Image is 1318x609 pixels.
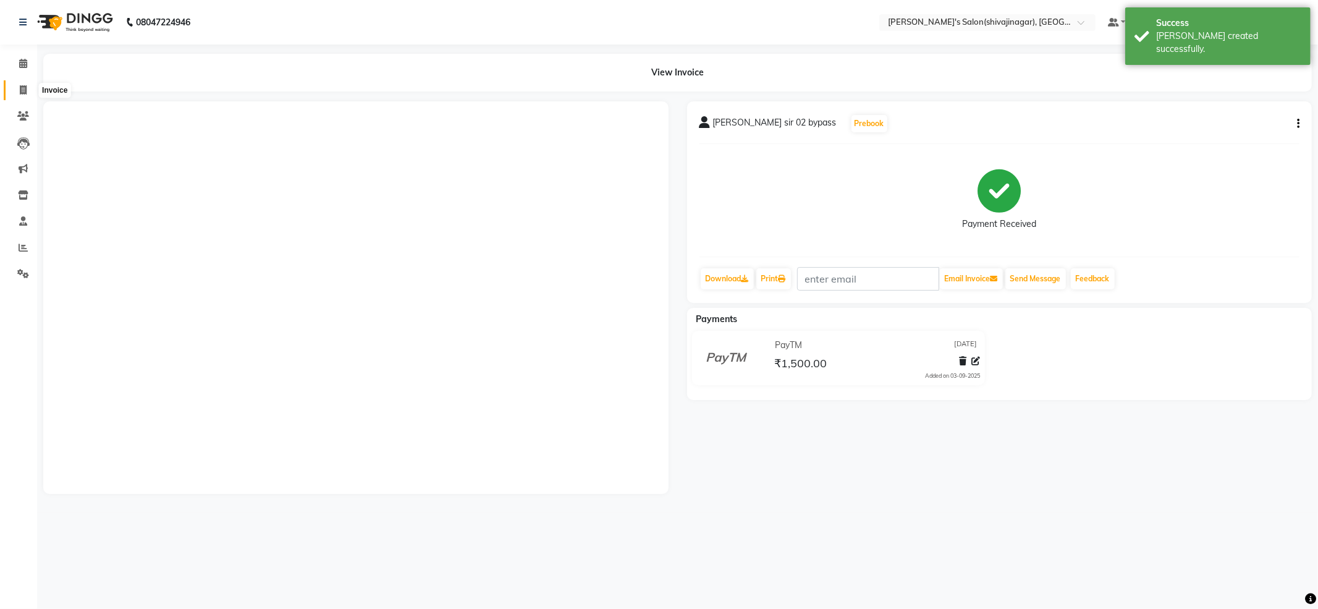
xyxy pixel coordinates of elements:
a: Feedback [1071,268,1115,289]
div: Added on 03-09-2025 [925,372,980,380]
button: Email Invoice [940,268,1003,289]
span: [DATE] [954,339,977,352]
a: Print [756,268,791,289]
span: PayTM [775,339,803,352]
img: logo [32,5,116,40]
span: [PERSON_NAME] sir 02 bypass [713,116,837,134]
div: Bill created successfully. [1156,30,1301,56]
button: Send Message [1005,268,1066,289]
div: Payment Received [962,218,1036,231]
span: Payments [696,313,738,325]
input: enter email [797,267,939,291]
a: Download [701,268,754,289]
div: View Invoice [43,54,1312,92]
button: Prebook [851,115,887,132]
div: Invoice [39,83,70,98]
b: 08047224946 [136,5,190,40]
span: ₹1,500.00 [775,356,827,373]
div: Success [1156,17,1301,30]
